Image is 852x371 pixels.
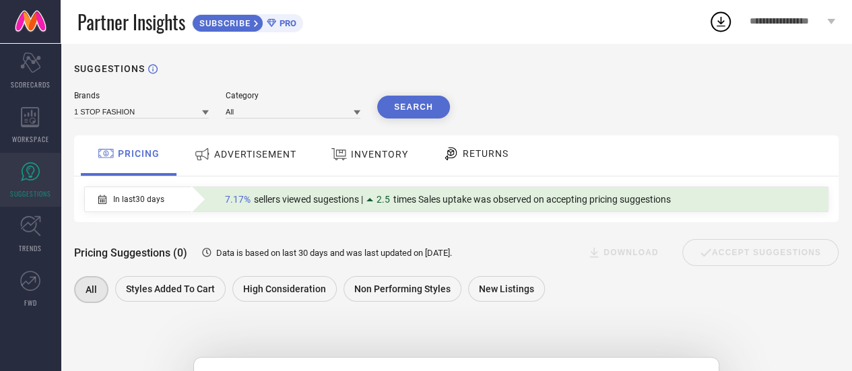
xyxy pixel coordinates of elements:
span: Pricing Suggestions (0) [74,246,187,259]
span: FWD [24,298,37,308]
span: PRICING [118,148,160,159]
span: 7.17% [225,194,251,205]
div: Percentage of sellers who have viewed suggestions for the current Insight Type [218,191,678,208]
span: Data is based on last 30 days and was last updated on [DATE] . [216,248,452,258]
div: Open download list [709,9,733,34]
span: High Consideration [243,283,326,294]
span: SUGGESTIONS [10,189,51,199]
span: PRO [276,18,296,28]
span: New Listings [479,283,534,294]
span: INVENTORY [351,149,408,160]
span: In last 30 days [113,195,164,204]
span: SCORECARDS [11,79,51,90]
span: ADVERTISEMENT [214,149,296,160]
a: SUBSCRIBEPRO [192,11,303,32]
span: sellers viewed sugestions | [254,194,363,205]
div: Brands [74,91,209,100]
span: times Sales uptake was observed on accepting pricing suggestions [393,194,671,205]
span: TRENDS [19,243,42,253]
span: All [86,284,97,295]
span: Styles Added To Cart [126,283,215,294]
span: Non Performing Styles [354,283,451,294]
div: Category [226,91,360,100]
div: Accept Suggestions [682,239,839,266]
h1: SUGGESTIONS [74,63,145,74]
span: 2.5 [376,194,390,205]
span: RETURNS [463,148,509,159]
button: Search [377,96,450,119]
span: SUBSCRIBE [193,18,254,28]
span: WORKSPACE [12,134,49,144]
span: Partner Insights [77,8,185,36]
